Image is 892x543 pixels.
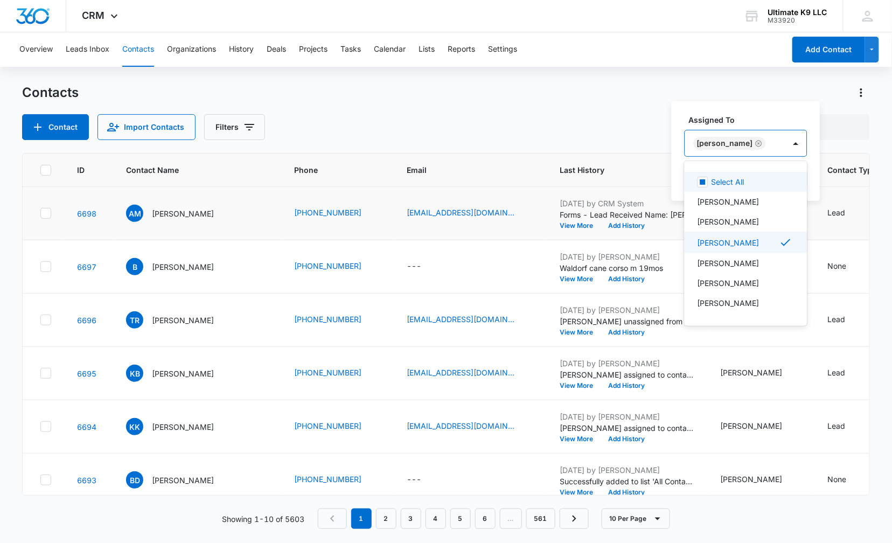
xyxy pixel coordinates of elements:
p: [PERSON_NAME] [698,277,759,289]
nav: Pagination [318,509,589,529]
button: Reports [448,32,475,67]
a: [PHONE_NUMBER] [294,314,361,325]
span: ID [77,164,85,176]
div: Lead [827,367,845,378]
div: Assigned To - Richard Heishman - Select to Edit Field [720,367,802,380]
div: Remove Matt Gomez [753,140,763,147]
a: [PHONE_NUMBER] [294,207,361,218]
div: Assigned To - Matt Gomez - Select to Edit Field [720,420,802,433]
button: Add History [601,276,652,282]
p: [PERSON_NAME] assigned to contact. [560,369,694,380]
div: Email - tommyreece1@gmail.com - Select to Edit Field [407,314,534,326]
a: Page 4 [426,509,446,529]
button: View More [560,436,601,442]
div: Assigned To - Hayliegh Watson - Select to Edit Field [720,474,802,486]
p: [PERSON_NAME] [152,208,214,219]
button: View More [560,489,601,496]
button: View More [560,329,601,336]
button: Contacts [122,32,154,67]
button: Actions [853,84,870,101]
p: [DATE] by CRM System [560,198,694,209]
div: Phone - (443) 226-1114 - Select to Edit Field [294,420,381,433]
p: Select All [712,176,744,187]
p: [PERSON_NAME] [698,257,759,269]
a: Navigate to contact details page for Abby Mullins [77,209,96,218]
a: Next Page [560,509,589,529]
button: Calendar [374,32,406,67]
div: [PERSON_NAME] [720,367,782,378]
div: Phone - (227) 265-3954 - Select to Edit Field [294,260,381,273]
a: Page 3 [401,509,421,529]
span: Phone [294,164,365,176]
span: AM [126,205,143,222]
div: Contact Type - None - Select to Edit Field [827,260,866,273]
div: Lead [827,207,845,218]
div: Contact Name - Brian - Select to Edit Field [126,258,233,275]
em: 1 [351,509,372,529]
div: Contact Name - Abby Mullins - Select to Edit Field [126,205,233,222]
a: Navigate to contact details page for Kim Blodgett [77,369,96,378]
button: Add History [601,222,652,229]
button: Projects [299,32,327,67]
span: Contact Type [827,164,876,176]
a: [PHONE_NUMBER] [294,420,361,431]
button: View More [560,222,601,229]
a: Navigate to contact details page for Brian Dittan [77,476,96,485]
a: [PHONE_NUMBER] [294,367,361,378]
button: Lists [419,32,435,67]
div: Phone - (540) 621-0525 - Select to Edit Field [294,207,381,220]
p: [DATE] by [PERSON_NAME] [560,304,694,316]
div: Phone - (301) 643-7192 - Select to Edit Field [294,314,381,326]
button: Overview [19,32,53,67]
button: History [229,32,254,67]
div: Email - kkinpors@hotmail.com - Select to Edit Field [407,367,534,380]
p: [PERSON_NAME] [698,216,759,227]
p: [DATE] by [PERSON_NAME] [560,251,694,262]
p: [PERSON_NAME] [698,297,759,309]
p: [PERSON_NAME] [152,421,214,433]
button: Filters [204,114,265,140]
div: --- [407,474,421,486]
p: [PERSON_NAME] [698,237,759,248]
button: Organizations [167,32,216,67]
div: [PERSON_NAME] [697,140,753,147]
p: [PERSON_NAME] [152,368,214,379]
p: [PERSON_NAME] assigned to contact. [560,422,694,434]
button: Import Contacts [97,114,196,140]
span: Email [407,164,518,176]
button: Add History [601,382,652,389]
div: Lead [827,314,845,325]
div: Contact Type - Lead - Select to Edit Field [827,314,865,326]
div: Email - klkrajew@gmail.com - Select to Edit Field [407,420,534,433]
div: Contact Type - Lead - Select to Edit Field [827,207,865,220]
p: [PERSON_NAME] unassigned from contact. [PERSON_NAME] assigned to contact. [560,316,694,327]
button: Settings [488,32,517,67]
a: [PHONE_NUMBER] [294,260,361,271]
p: [DATE] by [PERSON_NAME] [560,358,694,369]
div: Phone - (240) 538-8992 - Select to Edit Field [294,367,381,380]
div: Contact Name - Kim Blodgett - Select to Edit Field [126,365,233,382]
button: Deals [267,32,286,67]
button: View More [560,382,601,389]
a: [EMAIL_ADDRESS][DOMAIN_NAME] [407,367,514,378]
button: Add History [601,436,652,442]
div: account name [768,8,827,17]
span: TR [126,311,143,329]
span: BD [126,471,143,489]
a: [EMAIL_ADDRESS][DOMAIN_NAME] [407,207,514,218]
div: Phone - (240) 412-4130 - Select to Edit Field [294,474,381,486]
button: 10 Per Page [602,509,670,529]
div: None [827,260,846,271]
p: [PERSON_NAME] [152,261,214,273]
div: Contact Name - Brian Dittan - Select to Edit Field [126,471,233,489]
div: --- [407,260,421,273]
span: Last History [560,164,679,176]
p: Waldorf cane corso m 19mos [560,262,694,274]
p: [DATE] by [PERSON_NAME] [560,411,694,422]
button: Add History [601,489,652,496]
p: [PERSON_NAME] [152,475,214,486]
div: Lead [827,420,845,431]
div: [PERSON_NAME] [720,474,782,485]
button: Add Contact [22,114,89,140]
a: Page 6 [475,509,496,529]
